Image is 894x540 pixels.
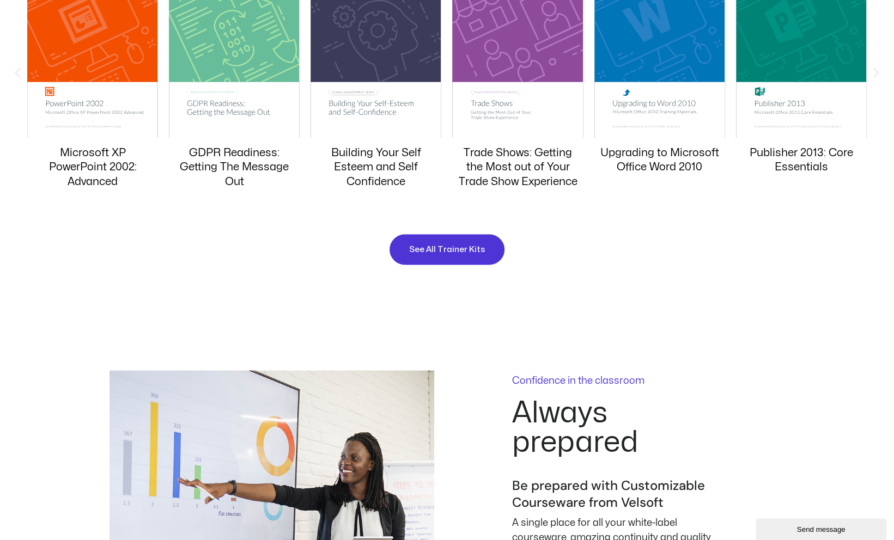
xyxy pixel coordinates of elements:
[331,148,421,186] a: Building Your Self Esteem and Self Confidence
[49,148,137,186] a: Microsoft XP PowerPoint 2002: Advanced
[512,398,733,457] h2: Always prepared
[869,65,883,79] div: Next slide
[750,148,853,172] a: Publisher 2013: Core Essentials
[180,148,289,186] a: GDPR Readiness: Getting The Message Out
[600,148,719,172] a: Upgrading to Microsoft Office Word 2010
[756,516,889,540] iframe: chat widget
[458,148,577,186] a: Trade Shows: Getting the Most out of Your Trade Show Experience
[388,233,506,266] a: See All Trainer Kits
[11,65,25,79] div: Previous slide
[512,376,733,385] p: Confidence in the classroom
[512,476,733,510] h3: Be prepared with Customizable Courseware from Velsoft
[409,243,485,256] span: See All Trainer Kits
